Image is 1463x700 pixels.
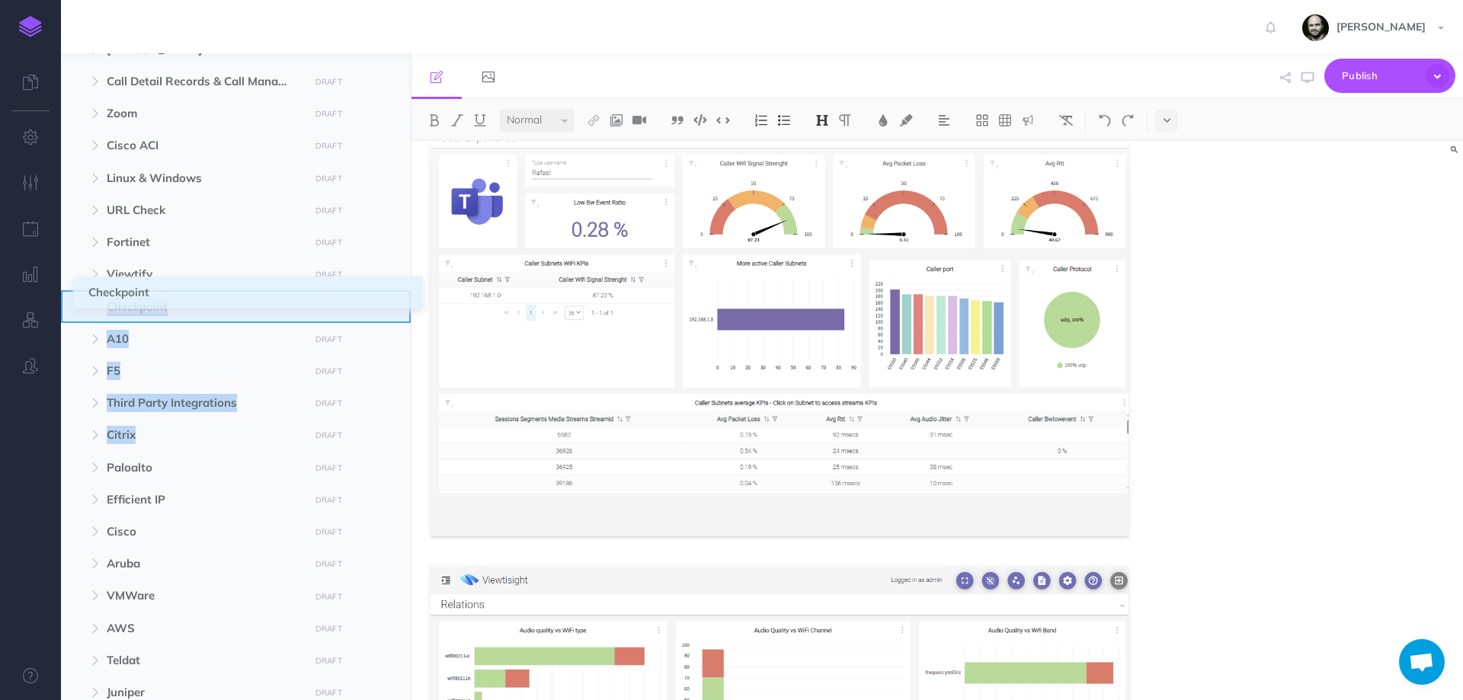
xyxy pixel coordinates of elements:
span: F5 [107,362,300,380]
button: DRAFT [309,652,347,670]
small: DRAFT [315,495,342,505]
button: DRAFT [309,266,347,283]
img: Create table button [998,114,1012,126]
img: Add image button [610,114,623,126]
span: Citrix [107,426,300,444]
small: DRAFT [315,656,342,666]
img: Redo [1121,114,1135,126]
small: DRAFT [315,527,342,537]
img: Clear styles button [1059,114,1073,126]
small: DRAFT [315,77,342,87]
small: DRAFT [315,398,342,408]
button: DRAFT [309,137,347,155]
img: Undo [1098,114,1112,126]
button: DRAFT [309,588,347,606]
img: Ordered list button [754,114,768,126]
span: Cisco [107,523,300,541]
small: DRAFT [315,430,342,440]
button: DRAFT [309,73,347,91]
small: DRAFT [315,592,342,602]
small: DRAFT [315,334,342,344]
button: DRAFT [309,170,347,187]
small: DRAFT [315,238,342,248]
img: Bold button [427,114,441,126]
img: Link button [587,114,600,126]
button: DRAFT [309,395,347,412]
img: Callout dropdown menu button [1021,114,1035,126]
img: Inline code button [716,114,730,126]
button: DRAFT [309,105,347,123]
img: Text background color button [899,114,913,126]
button: DRAFT [309,202,347,219]
small: DRAFT [315,559,342,569]
button: DRAFT [309,427,347,444]
span: A10 [107,330,300,348]
button: DRAFT [309,620,347,638]
span: Viewtify [107,265,300,283]
span: Paloalto [107,459,300,477]
span: VMWare [107,587,300,605]
img: Paragraph button [838,114,852,126]
img: Blockquote button [671,114,684,126]
small: DRAFT [315,624,342,634]
span: Aruba [107,555,300,573]
small: DRAFT [315,141,342,151]
span: Publish [1342,64,1418,88]
img: Text color button [876,114,890,126]
img: Unordered list button [777,114,791,126]
img: logo-mark.svg [19,16,42,37]
button: DRAFT [309,555,347,573]
span: AWS [107,619,300,638]
button: DRAFT [309,523,347,541]
span: Fortinet [107,233,300,251]
span: Checkpoint [107,298,357,316]
small: DRAFT [315,45,342,55]
small: DRAFT [315,463,342,473]
small: DRAFT [315,174,342,184]
small: DRAFT [315,109,342,119]
div: Chat abierto [1399,639,1445,685]
span: Cisco ACI [107,136,300,155]
small: DRAFT [315,688,342,698]
img: fYsxTL7xyiRwVNfLOwtv2ERfMyxBnxhkboQPdXU4.jpeg [1302,14,1329,41]
span: Third Party Integrations [107,394,300,412]
button: DRAFT [309,459,347,477]
span: Teldat [107,651,300,670]
button: DRAFT [309,331,347,348]
span: [PERSON_NAME] [1329,20,1433,34]
img: ejvzZckXkbUiSdakaWmr.png [431,100,1128,536]
small: DRAFT [315,206,342,216]
button: Publish [1324,59,1455,93]
img: Add video button [632,114,646,126]
button: DRAFT [309,234,347,251]
button: DRAFT [309,491,347,509]
small: DRAFT [315,366,342,376]
img: Code block button [693,114,707,126]
img: Underline button [473,114,487,126]
small: DRAFT [315,270,342,280]
span: Call Detail Records & Call Management Records [107,72,300,91]
img: Alignment dropdown menu button [937,114,951,126]
img: Italic button [450,114,464,126]
span: Efficient IP [107,491,300,509]
span: URL Check [107,201,300,219]
span: Zoom [107,104,300,123]
button: DRAFT [309,363,347,380]
span: Linux & Windows [107,169,300,187]
img: Headings dropdown button [815,114,829,126]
